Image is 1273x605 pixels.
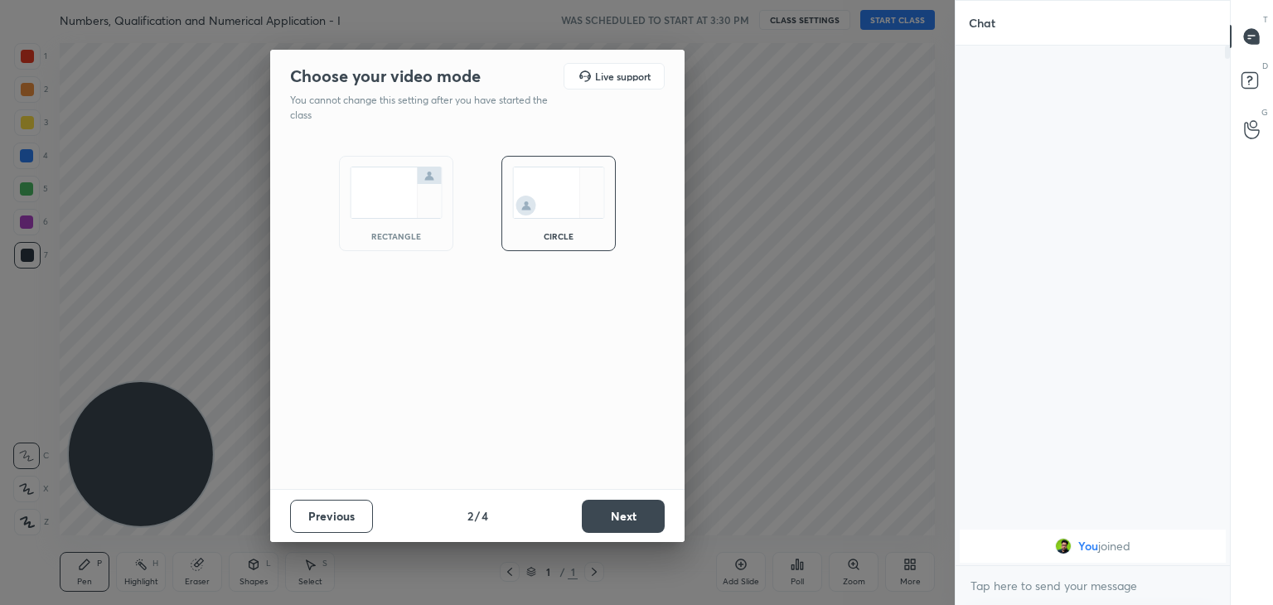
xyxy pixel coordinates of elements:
div: rectangle [363,232,429,240]
h2: Choose your video mode [290,65,481,87]
h4: 2 [467,507,473,525]
div: grid [956,526,1230,566]
p: T [1263,13,1268,26]
p: Chat [956,1,1009,45]
img: circleScreenIcon.acc0effb.svg [512,167,605,219]
button: Next [582,500,665,533]
span: joined [1098,540,1130,553]
span: You [1078,540,1098,553]
h5: Live support [595,71,651,81]
h4: 4 [482,507,488,525]
img: 88146f61898444ee917a4c8c56deeae4.jpg [1055,538,1072,554]
p: You cannot change this setting after you have started the class [290,93,559,123]
p: D [1262,60,1268,72]
p: G [1261,106,1268,119]
div: circle [525,232,592,240]
img: normalScreenIcon.ae25ed63.svg [350,167,443,219]
h4: / [475,507,480,525]
button: Previous [290,500,373,533]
